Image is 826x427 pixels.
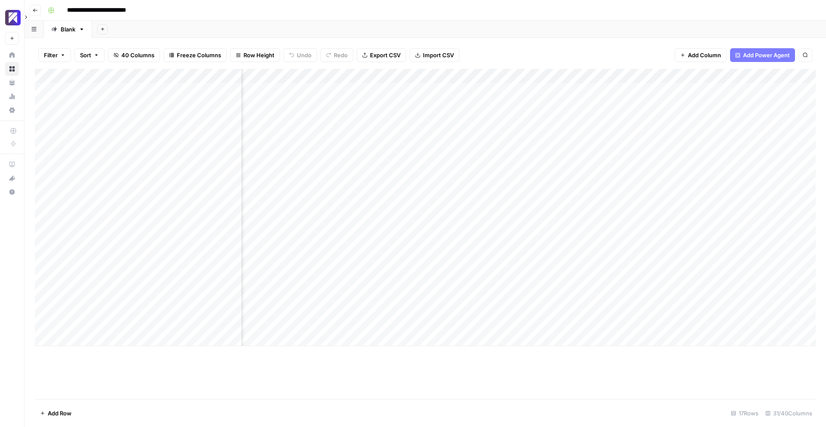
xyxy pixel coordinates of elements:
[284,48,317,62] button: Undo
[5,185,19,199] button: Help + Support
[5,103,19,117] a: Settings
[230,48,280,62] button: Row Height
[675,48,727,62] button: Add Column
[177,51,221,59] span: Freeze Columns
[44,51,58,59] span: Filter
[357,48,406,62] button: Export CSV
[727,406,762,420] div: 17 Rows
[5,48,19,62] a: Home
[61,25,75,34] div: Blank
[121,51,154,59] span: 40 Columns
[688,51,721,59] span: Add Column
[321,48,353,62] button: Redo
[423,51,454,59] span: Import CSV
[108,48,160,62] button: 40 Columns
[243,51,274,59] span: Row Height
[334,51,348,59] span: Redo
[35,406,77,420] button: Add Row
[730,48,795,62] button: Add Power Agent
[48,409,71,418] span: Add Row
[297,51,311,59] span: Undo
[163,48,227,62] button: Freeze Columns
[80,51,91,59] span: Sort
[5,171,19,185] button: What's new?
[38,48,71,62] button: Filter
[762,406,816,420] div: 31/40 Columns
[370,51,401,59] span: Export CSV
[5,90,19,103] a: Usage
[743,51,790,59] span: Add Power Agent
[5,76,19,90] a: Your Data
[6,172,18,185] div: What's new?
[5,10,21,25] img: Overjet - Test Logo
[410,48,459,62] button: Import CSV
[44,21,92,38] a: Blank
[74,48,105,62] button: Sort
[5,158,19,171] a: AirOps Academy
[5,62,19,76] a: Browse
[5,7,19,28] button: Workspace: Overjet - Test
